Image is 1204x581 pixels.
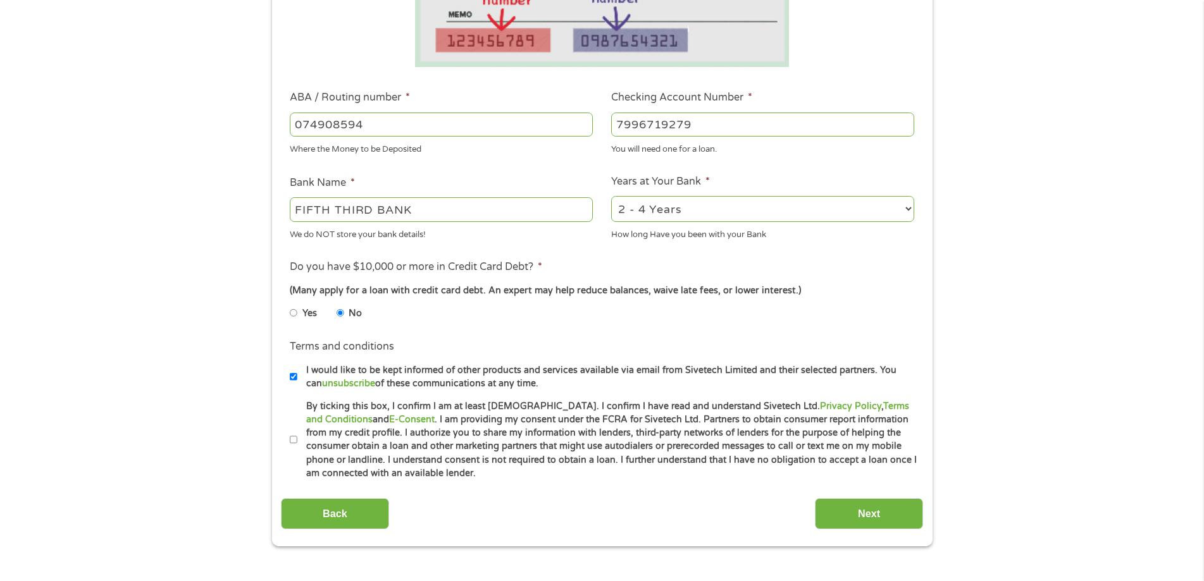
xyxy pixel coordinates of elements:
div: We do NOT store your bank details! [290,224,593,241]
label: Do you have $10,000 or more in Credit Card Debt? [290,260,542,274]
input: Back [281,498,389,529]
label: Years at Your Bank [611,175,710,188]
input: Next [815,498,923,529]
input: 345634636 [611,113,914,137]
a: Terms and Conditions [306,401,909,425]
div: (Many apply for a loan with credit card debt. An expert may help reduce balances, waive late fees... [290,284,914,298]
label: Terms and conditions [290,340,394,353]
label: By ticking this box, I confirm I am at least [DEMOGRAPHIC_DATA]. I confirm I have read and unders... [297,400,918,480]
label: Bank Name [290,176,355,190]
label: No [349,307,362,321]
label: Checking Account Number [611,91,752,104]
label: I would like to be kept informed of other products and services available via email from Sivetech... [297,364,918,391]
div: How long Have you been with your Bank [611,224,914,241]
div: You will need one for a loan. [611,139,914,156]
input: 263177916 [290,113,593,137]
a: E-Consent [389,414,435,425]
label: ABA / Routing number [290,91,410,104]
div: Where the Money to be Deposited [290,139,593,156]
label: Yes [302,307,317,321]
a: Privacy Policy [820,401,881,412]
a: unsubscribe [322,378,375,389]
